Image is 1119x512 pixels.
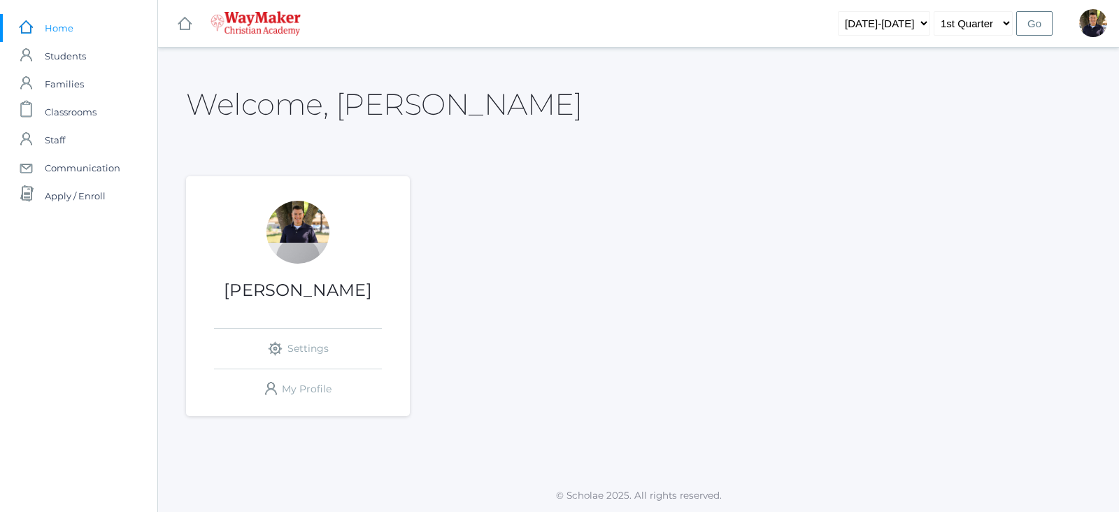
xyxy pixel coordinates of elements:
[45,14,73,42] span: Home
[1016,11,1053,36] input: Go
[45,154,120,182] span: Communication
[266,201,329,264] div: Richard Lepage
[45,98,97,126] span: Classrooms
[45,126,65,154] span: Staff
[214,369,382,409] a: My Profile
[211,11,301,36] img: 4_waymaker-logo-stack-white.png
[158,488,1119,502] p: © Scholae 2025. All rights reserved.
[45,42,86,70] span: Students
[45,182,106,210] span: Apply / Enroll
[45,70,84,98] span: Families
[186,281,410,299] h1: [PERSON_NAME]
[1079,9,1107,37] div: Richard Lepage
[214,329,382,369] a: Settings
[186,88,582,120] h2: Welcome, [PERSON_NAME]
